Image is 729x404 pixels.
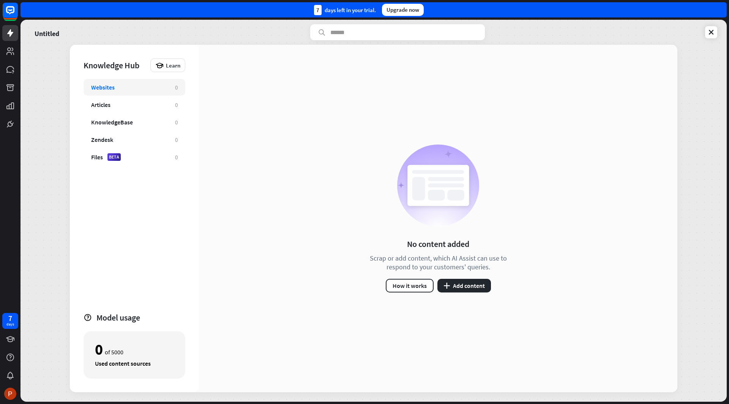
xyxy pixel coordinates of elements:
div: KnowledgeBase [91,118,133,126]
div: Upgrade now [382,4,424,16]
button: plusAdd content [437,279,491,292]
div: BETA [107,153,121,161]
div: Zendesk [91,136,113,143]
div: Files [91,153,103,161]
div: of 5000 [95,343,174,356]
div: 0 [95,343,103,356]
div: days left in your trial. [314,5,376,15]
div: Scrap or add content, which AI Assist can use to respond to your customers' queries. [360,254,516,271]
div: days [6,322,14,327]
div: Articles [91,101,110,108]
button: Open LiveChat chat widget [6,3,29,26]
div: Model usage [96,312,185,323]
a: Untitled [35,24,59,40]
div: No content added [407,239,469,249]
div: Used content sources [95,360,174,367]
button: How it works [386,279,434,292]
div: 7 [314,5,322,15]
div: 0 [175,101,178,108]
div: 0 [175,154,178,161]
div: Knowledge Hub [84,60,147,71]
div: Websites [91,83,115,91]
div: 0 [175,119,178,126]
div: 7 [8,315,12,322]
span: Learn [166,62,180,69]
i: plus [443,283,450,289]
div: 0 [175,84,178,91]
a: 7 days [2,313,18,329]
div: 0 [175,136,178,143]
